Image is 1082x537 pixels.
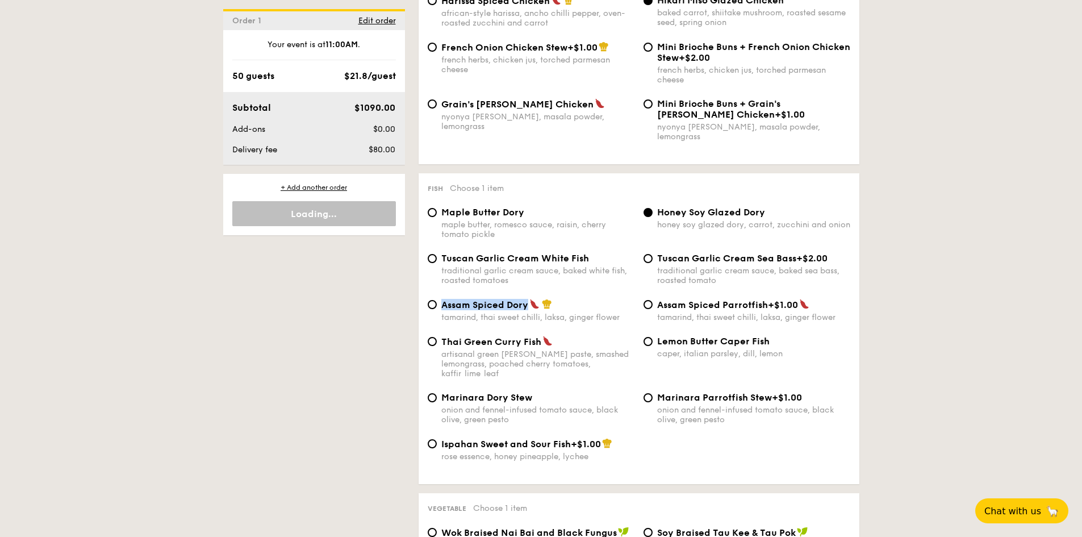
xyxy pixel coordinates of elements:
img: icon-spicy.37a8142b.svg [595,98,605,109]
span: Marinara Dory Stew [441,392,532,403]
input: Maple Butter Dorymaple butter, romesco sauce, raisin, cherry tomato pickle [428,208,437,217]
span: $0.00 [373,124,395,134]
img: icon-vegan.f8ff3823.svg [797,527,808,537]
div: baked carrot, shiitake mushroom, roasted sesame seed, spring onion [657,8,850,27]
input: Ispahan Sweet and Sour Fish+$1.00rose essence, honey pineapple, lychee [428,439,437,448]
div: Your event is at . [232,39,396,60]
input: Marinara Dory Stewonion and fennel-infused tomato sauce, black olive, green pesto [428,393,437,402]
div: 50 guests [232,69,274,83]
span: +$2.00 [679,52,710,63]
span: Lemon Butter Caper Fish [657,336,770,347]
span: Choose 1 item [450,184,504,193]
div: $21.8/guest [344,69,396,83]
span: Grain's [PERSON_NAME] Chicken [441,99,594,110]
input: French Onion Chicken Stew+$1.00french herbs, chicken jus, torched parmesan cheese [428,43,437,52]
span: Mini Brioche Buns + French Onion Chicken Stew [657,41,850,63]
span: Delivery fee [232,145,277,155]
span: $1090.00 [354,102,395,113]
input: ⁠Soy Braised Tau Kee & Tau Pokcamellia mushroom, star anise, [PERSON_NAME] [644,528,653,537]
img: icon-spicy.37a8142b.svg [799,299,809,309]
div: + Add another order [232,183,396,192]
input: Marinara Parrotfish Stew+$1.00onion and fennel-infused tomato sauce, black olive, green pesto [644,393,653,402]
input: Tuscan Garlic Cream White Fishtraditional garlic cream sauce, baked white fish, roasted tomatoes [428,254,437,263]
img: icon-vegan.f8ff3823.svg [618,527,629,537]
span: Tuscan Garlic Cream White Fish [441,253,589,264]
div: french herbs, chicken jus, torched parmesan cheese [657,65,850,85]
span: Assam Spiced Parrotfish [657,299,768,310]
input: Lemon Butter Caper Fishcaper, italian parsley, dill, lemon [644,337,653,346]
span: French Onion Chicken Stew [441,42,567,53]
span: Choose 1 item [473,503,527,513]
span: $80.00 [369,145,395,155]
div: traditional garlic cream sauce, baked white fish, roasted tomatoes [441,266,634,285]
div: honey soy glazed dory, carrot, zucchini and onion [657,220,850,230]
span: +$1.00 [567,42,598,53]
div: french herbs, chicken jus, torched parmesan cheese [441,55,634,74]
span: Marinara Parrotfish Stew [657,392,772,403]
img: icon-spicy.37a8142b.svg [542,336,553,346]
strong: 11:00AM [325,40,358,49]
input: Mini Brioche Buns + French Onion Chicken Stew+$2.00french herbs, chicken jus, torched parmesan ch... [644,43,653,52]
div: tamarind, thai sweet chilli, laksa, ginger flower [657,313,850,322]
span: Vegetable [428,505,466,513]
input: Assam Spiced Parrotfish+$1.00tamarind, thai sweet chilli, laksa, ginger flower [644,300,653,309]
div: nyonya [PERSON_NAME], masala powder, lemongrass [657,122,850,141]
input: Tuscan Garlic Cream Sea Bass+$2.00traditional garlic cream sauce, baked sea bass, roasted tomato [644,254,653,263]
div: rose essence, honey pineapple, lychee [441,452,634,461]
span: Order 1 [232,16,266,26]
input: Thai Green Curry Fishartisanal green [PERSON_NAME] paste, smashed lemongrass, poached cherry toma... [428,337,437,346]
button: Chat with us🦙 [975,498,1068,523]
span: Tuscan Garlic Cream Sea Bass [657,253,796,264]
div: caper, italian parsley, dill, lemon [657,349,850,359]
img: icon-chef-hat.a58ddaea.svg [602,438,612,448]
span: Honey Soy Glazed Dory [657,207,765,218]
span: Subtotal [232,102,271,113]
input: Assam Spiced Dorytamarind, thai sweet chilli, laksa, ginger flower [428,300,437,309]
div: tamarind, thai sweet chilli, laksa, ginger flower [441,313,634,322]
div: nyonya [PERSON_NAME], masala powder, lemongrass [441,112,634,131]
span: Thai Green Curry Fish [441,336,541,347]
input: Honey Soy Glazed Doryhoney soy glazed dory, carrot, zucchini and onion [644,208,653,217]
div: Loading... [232,201,396,226]
input: Wok Braised Nai Bai and Black Fungussuperior mushroom oyster soy sauce, crunchy black fungus, poa... [428,528,437,537]
span: +$2.00 [796,253,828,264]
img: icon-chef-hat.a58ddaea.svg [542,299,552,309]
span: Maple Butter Dory [441,207,524,218]
span: +$1.00 [571,439,601,449]
span: Fish [428,185,443,193]
div: artisanal green [PERSON_NAME] paste, smashed lemongrass, poached cherry tomatoes, kaffir lime leaf [441,349,634,378]
span: +$1.00 [768,299,798,310]
input: Grain's [PERSON_NAME] Chickennyonya [PERSON_NAME], masala powder, lemongrass [428,99,437,109]
input: Mini Brioche Buns + Grain's [PERSON_NAME] Chicken+$1.00nyonya [PERSON_NAME], masala powder, lemon... [644,99,653,109]
span: Ispahan Sweet and Sour Fish [441,439,571,449]
div: maple butter, romesco sauce, raisin, cherry tomato pickle [441,220,634,239]
span: Chat with us [984,506,1041,517]
div: onion and fennel-infused tomato sauce, black olive, green pesto [657,405,850,424]
div: african-style harissa, ancho chilli pepper, oven-roasted zucchini and carrot [441,9,634,28]
div: traditional garlic cream sauce, baked sea bass, roasted tomato [657,266,850,285]
div: onion and fennel-infused tomato sauce, black olive, green pesto [441,405,634,424]
span: +$1.00 [775,109,805,120]
span: Add-ons [232,124,265,134]
span: Mini Brioche Buns + Grain's [PERSON_NAME] Chicken [657,98,780,120]
span: 🦙 [1046,505,1059,518]
span: +$1.00 [772,392,802,403]
img: icon-spicy.37a8142b.svg [529,299,540,309]
span: Edit order [358,16,396,26]
span: Assam Spiced Dory [441,299,528,310]
img: icon-chef-hat.a58ddaea.svg [599,41,609,52]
